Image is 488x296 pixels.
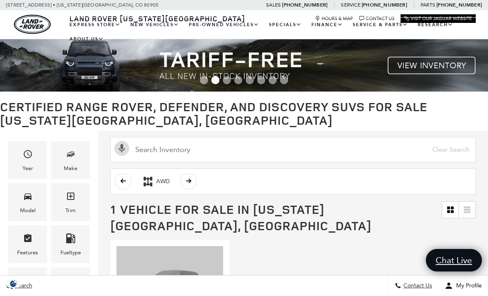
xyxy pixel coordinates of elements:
span: Trim [66,189,76,206]
a: Visit Our Jaguar Website [404,16,472,21]
section: Click to Open Cookie Consent Modal [4,279,23,288]
span: Go to slide 2 [211,76,219,84]
span: Go to slide 1 [200,76,208,84]
span: Features [23,231,33,248]
div: Features [17,248,38,257]
a: About Us [65,32,109,46]
span: Sales [266,2,281,8]
div: MakeMake [51,141,90,179]
div: Trim [65,206,76,215]
a: Hours & Map [315,16,353,21]
input: Search Inventory [110,137,476,162]
div: AWD [142,175,154,188]
span: Go to slide 5 [246,76,254,84]
div: ModelModel [8,183,47,221]
div: FueltypeFueltype [51,225,90,263]
span: Chat Live [432,255,476,266]
div: Year [22,164,33,173]
span: Land Rover [US_STATE][GEOGRAPHIC_DATA] [69,13,245,23]
button: Open user profile menu [439,276,488,296]
span: Go to slide 8 [280,76,288,84]
div: Fueltype [60,248,81,257]
span: My Profile [453,283,482,289]
a: land-rover [14,15,51,34]
a: Land Rover [US_STATE][GEOGRAPHIC_DATA] [65,13,250,23]
a: Contact Us [359,16,394,21]
img: Land Rover [14,15,51,34]
span: Go to slide 6 [257,76,265,84]
div: TrimTrim [51,183,90,221]
button: AWDAWD [137,173,174,190]
span: Go to slide 7 [269,76,277,84]
div: Make [64,164,77,173]
span: 1 Vehicle for Sale in [US_STATE][GEOGRAPHIC_DATA], [GEOGRAPHIC_DATA] [110,201,372,234]
span: Service [341,2,360,8]
nav: Main Navigation [65,18,476,46]
a: [PHONE_NUMBER] [362,2,407,8]
span: Go to slide 3 [223,76,231,84]
div: FeaturesFeatures [8,225,47,263]
a: Research [413,18,458,32]
img: Opt-Out Icon [4,279,23,288]
span: Year [23,147,33,164]
a: [STREET_ADDRESS] • [US_STATE][GEOGRAPHIC_DATA], CO 80905 [6,2,159,8]
a: [PHONE_NUMBER] [282,2,327,8]
a: Chat Live [426,249,482,271]
span: Make [66,147,76,164]
button: scroll right [180,173,197,189]
a: EXPRESS STORE [65,18,125,32]
button: scroll left [115,173,131,189]
svg: Click to toggle on voice search [114,141,129,156]
a: [PHONE_NUMBER] [437,2,482,8]
span: Contact Us [401,283,432,289]
span: Go to slide 4 [234,76,242,84]
div: YearYear [8,141,47,179]
span: Model [23,189,33,206]
a: New Vehicles [125,18,184,32]
div: Model [20,206,36,215]
a: Pre-Owned Vehicles [184,18,264,32]
span: Mileage [66,274,76,290]
span: Fueltype [66,231,76,248]
a: Finance [307,18,348,32]
a: Service & Parts [348,18,413,32]
span: Parts [421,2,435,8]
a: Specials [264,18,307,32]
div: AWD [156,178,170,185]
span: Transmission [23,274,33,290]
